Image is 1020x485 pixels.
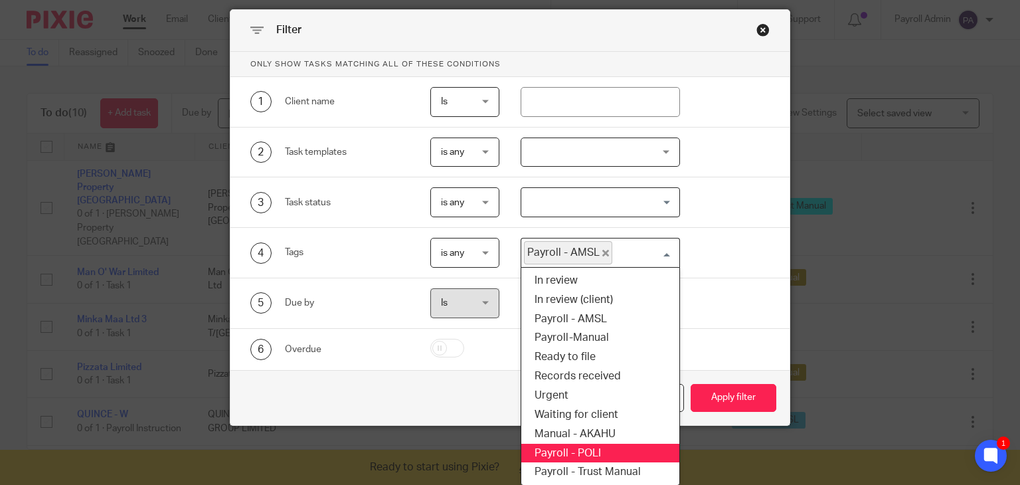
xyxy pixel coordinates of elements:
li: Payroll - Trust Manual [521,462,679,482]
button: Apply filter [691,384,776,413]
li: Ready to file [521,347,679,367]
div: 1 [997,436,1010,450]
li: Payroll - AMSL [521,310,679,329]
div: 4 [250,242,272,264]
div: 2 [250,142,272,163]
div: Overdue [285,343,410,356]
div: Task status [285,196,410,209]
div: 5 [250,292,272,314]
span: Is [441,298,448,308]
input: Search for option [614,241,672,264]
div: 6 [250,339,272,360]
li: Records received [521,367,679,386]
span: is any [441,198,464,207]
button: Deselect Payroll - AMSL [602,250,609,256]
p: Only show tasks matching all of these conditions [230,52,790,77]
div: 1 [250,91,272,112]
div: Search for option [521,187,680,217]
span: Filter [276,25,301,35]
li: Payroll - POLI [521,444,679,463]
div: Search for option [521,238,680,268]
li: Urgent [521,386,679,405]
div: Due by [285,296,410,310]
li: Payroll-Manual [521,328,679,347]
div: 3 [250,192,272,213]
span: Payroll - AMSL [524,241,612,264]
span: Is [441,97,448,106]
input: Search for option [523,191,672,214]
li: In review [521,271,679,290]
div: Tags [285,246,410,259]
div: Close this dialog window [756,23,770,37]
div: Client name [285,95,410,108]
div: Task templates [285,145,410,159]
li: Waiting for client [521,405,679,425]
li: In review (client) [521,290,679,310]
span: is any [441,147,464,157]
span: is any [441,248,464,258]
li: Manual - AKAHU [521,425,679,444]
